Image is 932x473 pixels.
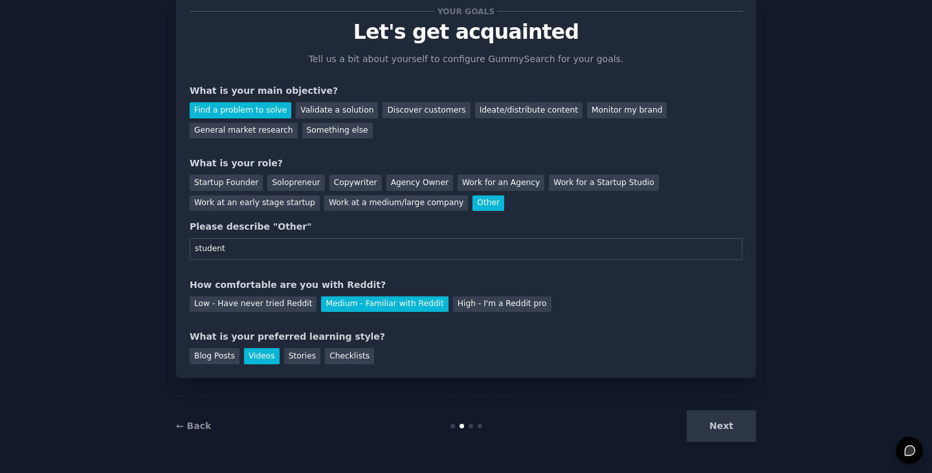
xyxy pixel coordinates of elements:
div: How comfortable are you with Reddit? [190,278,742,292]
p: Let's get acquainted [190,21,742,43]
div: Work for a Startup Studio [549,175,658,191]
div: Work at a medium/large company [324,195,468,212]
div: What is your preferred learning style? [190,330,742,344]
div: Ideate/distribute content [475,102,582,118]
div: Validate a solution [296,102,378,118]
div: Agency Owner [386,175,453,191]
div: Work at an early stage startup [190,195,320,212]
div: Videos [244,348,280,364]
div: Medium - Familiar with Reddit [321,296,448,313]
div: Startup Founder [190,175,263,191]
div: Blog Posts [190,348,239,364]
div: Something else [302,123,373,139]
a: ← Back [176,421,211,431]
div: Work for an Agency [458,175,544,191]
p: Tell us a bit about yourself to configure GummySearch for your goals. [303,52,629,66]
input: Your role [190,238,742,260]
div: Discover customers [383,102,470,118]
span: Your goals [435,5,497,18]
div: High - I'm a Reddit pro [453,296,551,313]
div: Please describe "Other" [190,220,742,234]
div: Copywriter [329,175,382,191]
div: Stories [284,348,320,364]
div: Other [472,195,504,212]
div: Find a problem to solve [190,102,291,118]
div: Solopreneur [267,175,324,191]
div: General market research [190,123,298,139]
div: Low - Have never tried Reddit [190,296,316,313]
div: What is your role? [190,157,742,170]
div: What is your main objective? [190,84,742,98]
div: Monitor my brand [587,102,667,118]
div: Checklists [325,348,374,364]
